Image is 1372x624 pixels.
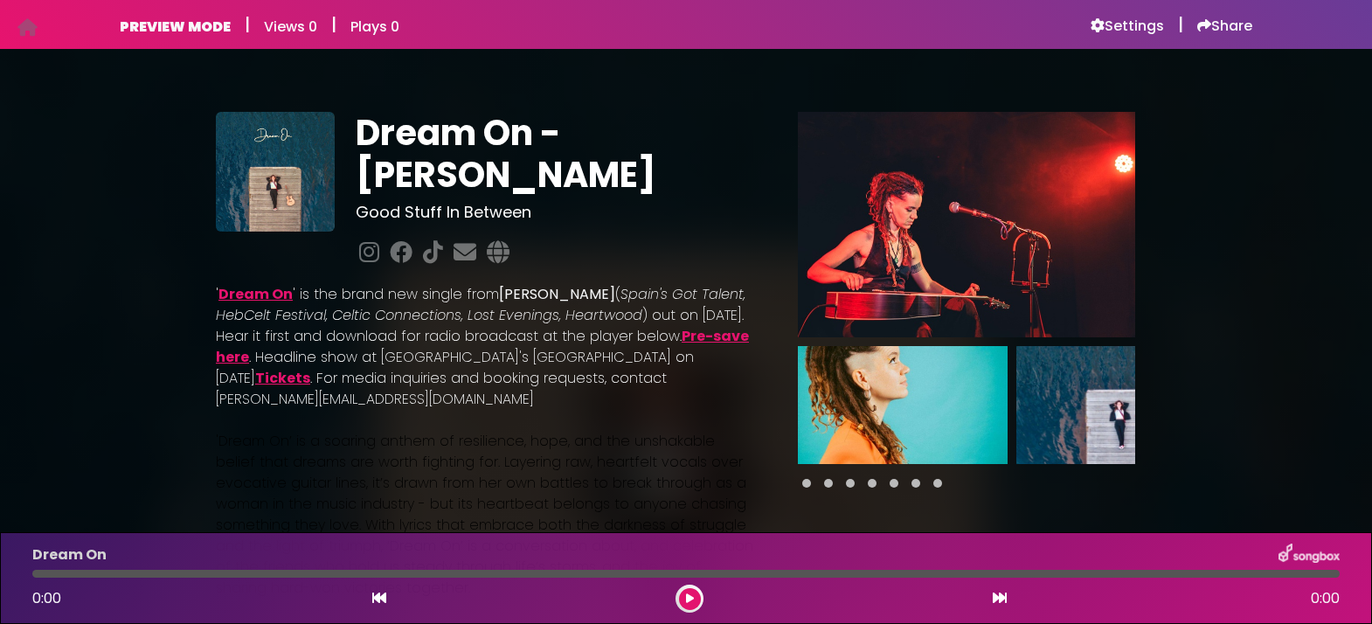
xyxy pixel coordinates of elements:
[356,112,755,196] h1: Dream On - [PERSON_NAME]
[264,18,317,35] h6: Views 0
[499,284,615,304] strong: [PERSON_NAME]
[245,14,250,35] h5: |
[216,326,749,367] a: Pre-save here
[1197,17,1252,35] a: Share
[1311,588,1340,609] span: 0:00
[216,112,335,231] img: zbtIR3SnSVqioQpYcyXz
[216,284,745,325] em: Spain's Got Talent, HebCelt Festival, Celtic Connections, Lost Evenings, Heartwood
[216,431,753,598] span: 'Dream On’ is a soaring anthem of resilience, hope, and the unshakable belief that dreams are wor...
[216,284,756,410] p: ' ' is the brand new single from ( ) out on [DATE]. Hear it first and download for radio broadcas...
[798,346,1008,464] img: ZTv3hcGzSYdnV9UtKZQM
[120,18,231,35] h6: PREVIEW MODE
[255,368,310,388] a: Tickets
[1016,346,1226,464] img: 34xxatbjQfuHDyhBcez7
[1178,14,1183,35] h5: |
[1278,544,1340,566] img: songbox-logo-white.png
[331,14,336,35] h5: |
[32,588,61,608] span: 0:00
[356,203,755,222] h3: Good Stuff In Between
[798,112,1135,337] img: Main Media
[1091,17,1164,35] a: Settings
[32,544,107,565] p: Dream On
[350,18,399,35] h6: Plays 0
[218,284,293,304] a: Dream On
